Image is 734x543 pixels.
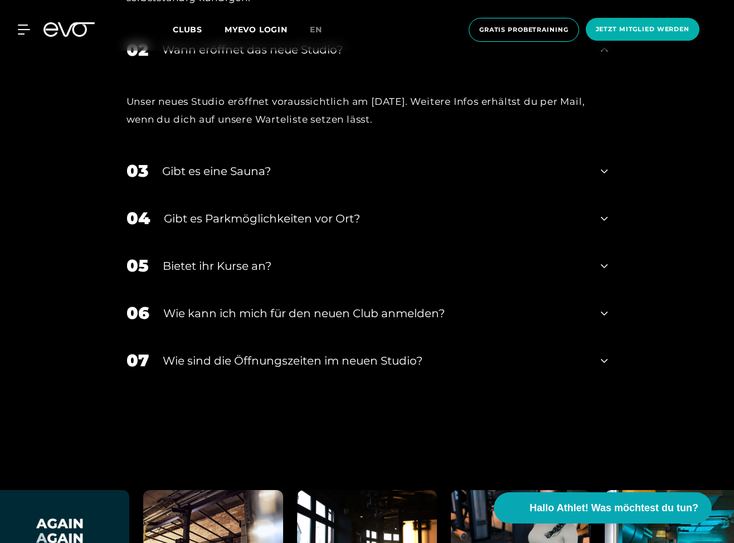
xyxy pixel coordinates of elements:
a: en [310,23,336,36]
span: Jetzt Mitglied werden [596,25,689,34]
div: Unser neues Studio eröffnet voraussichtlich am [DATE]. Weitere Infos erhältst du per Mail, wenn d... [127,93,608,129]
span: Gratis Probetraining [479,25,568,35]
div: 07 [127,348,149,373]
div: 03 [127,158,148,183]
button: Hallo Athlet! Was möchtest du tun? [494,492,712,523]
div: 05 [127,253,149,278]
span: Hallo Athlet! Was möchtest du tun? [529,501,698,516]
span: en [310,25,322,35]
div: Gibt es Parkmöglichkeiten vor Ort? [164,210,587,227]
div: Wie kann ich mich für den neuen Club anmelden? [163,305,587,322]
a: Clubs [173,24,225,35]
a: Gratis Probetraining [465,18,582,42]
span: Clubs [173,25,202,35]
div: 06 [127,300,149,326]
a: Jetzt Mitglied werden [582,18,703,42]
a: MYEVO LOGIN [225,25,288,35]
div: Bietet ihr Kurse an? [163,258,587,274]
div: Gibt es eine Sauna? [162,163,587,180]
div: 04 [127,206,150,231]
div: ​Wie sind die Öffnungszeiten im neuen Studio? [163,352,587,369]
